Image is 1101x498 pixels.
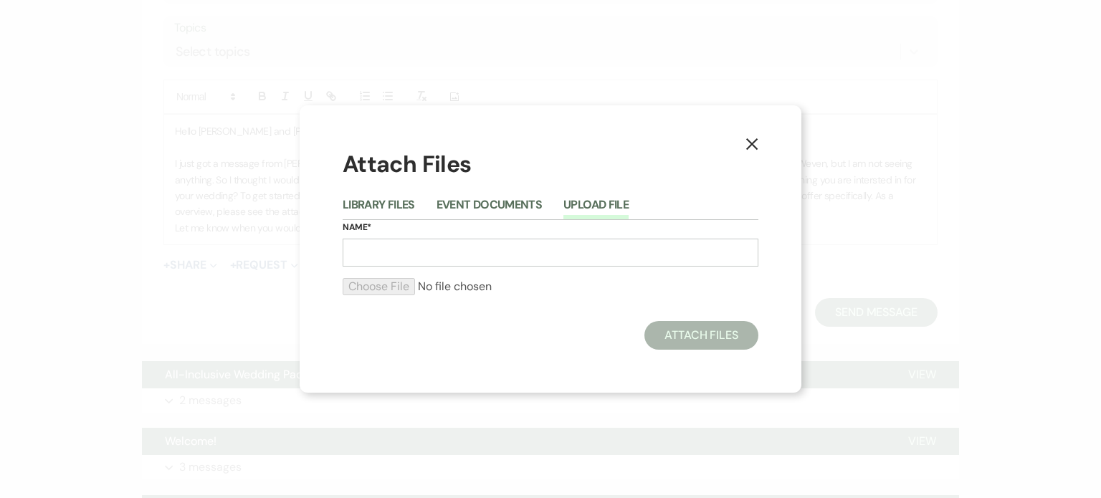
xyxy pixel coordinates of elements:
button: Attach Files [644,321,758,350]
button: Library Files [343,199,415,219]
h1: Attach Files [343,148,758,181]
button: Event Documents [437,199,542,219]
button: Upload File [563,199,629,219]
label: Name* [343,220,758,236]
